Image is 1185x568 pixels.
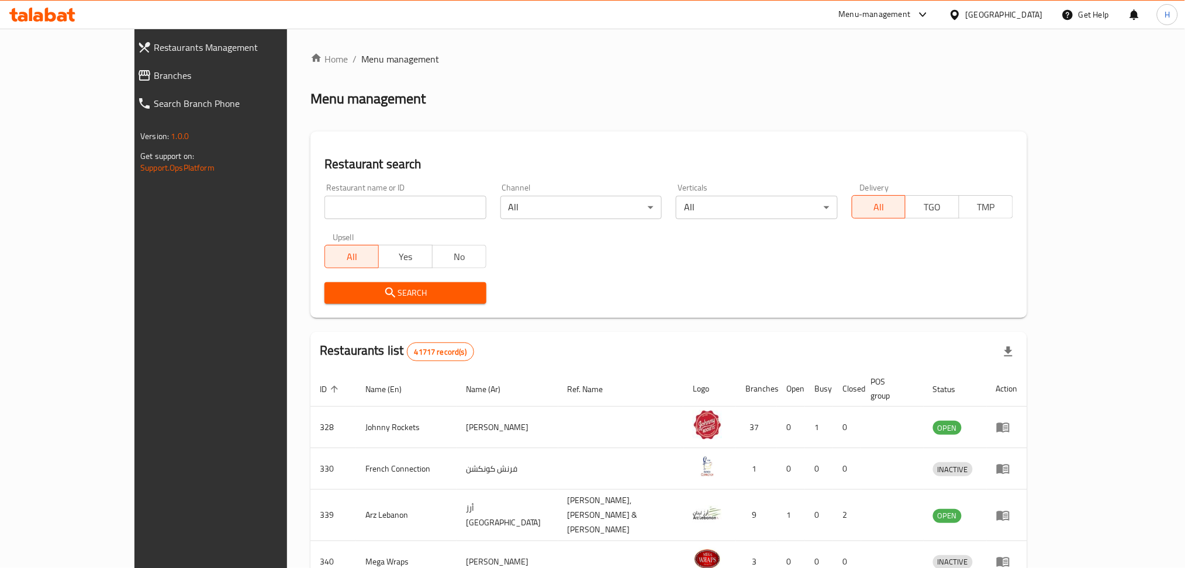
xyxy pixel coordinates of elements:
[933,463,973,476] span: INACTIVE
[833,448,861,490] td: 0
[384,248,428,265] span: Yes
[378,245,433,268] button: Yes
[933,421,962,435] div: OPEN
[407,347,474,358] span: 41717 record(s)
[805,448,833,490] td: 0
[996,508,1018,522] div: Menu
[457,407,558,448] td: [PERSON_NAME]
[933,509,962,522] span: OPEN
[334,286,476,300] span: Search
[365,382,417,396] span: Name (En)
[693,452,722,481] img: French Connection
[959,195,1013,219] button: TMP
[457,448,558,490] td: فرنش كونكشن
[558,490,684,541] td: [PERSON_NAME],[PERSON_NAME] & [PERSON_NAME]
[777,407,805,448] td: 0
[324,196,486,219] input: Search for restaurant name or ID..
[994,338,1022,366] div: Export file
[833,490,861,541] td: 2
[310,448,356,490] td: 330
[683,371,736,407] th: Logo
[320,342,474,361] h2: Restaurants list
[736,407,777,448] td: 37
[1165,8,1170,21] span: H
[905,195,959,219] button: TGO
[356,490,457,541] td: Arz Lebanon
[154,96,323,110] span: Search Branch Phone
[128,33,333,61] a: Restaurants Management
[457,490,558,541] td: أرز [GEOGRAPHIC_DATA]
[996,462,1018,476] div: Menu
[361,52,439,66] span: Menu management
[568,382,619,396] span: Ref. Name
[356,448,457,490] td: French Connection
[310,89,426,108] h2: Menu management
[140,148,194,164] span: Get support on:
[154,40,323,54] span: Restaurants Management
[500,196,662,219] div: All
[839,8,911,22] div: Menu-management
[805,371,833,407] th: Busy
[933,462,973,476] div: INACTIVE
[310,490,356,541] td: 339
[777,371,805,407] th: Open
[140,160,215,175] a: Support.OpsPlatform
[777,448,805,490] td: 0
[128,61,333,89] a: Branches
[310,407,356,448] td: 328
[693,498,722,528] img: Arz Lebanon
[333,233,354,241] label: Upsell
[860,183,889,192] label: Delivery
[140,129,169,144] span: Version:
[996,420,1018,434] div: Menu
[805,490,833,541] td: 0
[171,129,189,144] span: 1.0.0
[852,195,906,219] button: All
[407,342,474,361] div: Total records count
[353,52,357,66] li: /
[154,68,323,82] span: Branches
[933,421,962,435] span: OPEN
[128,89,333,117] a: Search Branch Phone
[805,407,833,448] td: 1
[987,371,1027,407] th: Action
[693,410,722,439] img: Johnny Rockets
[356,407,457,448] td: Johnny Rockets
[966,8,1043,21] div: [GEOGRAPHIC_DATA]
[933,382,971,396] span: Status
[320,382,342,396] span: ID
[437,248,482,265] span: No
[870,375,910,403] span: POS group
[330,248,374,265] span: All
[466,382,516,396] span: Name (Ar)
[324,245,379,268] button: All
[857,199,901,216] span: All
[736,490,777,541] td: 9
[324,155,1013,173] h2: Restaurant search
[432,245,486,268] button: No
[833,371,861,407] th: Closed
[910,199,955,216] span: TGO
[676,196,837,219] div: All
[736,371,777,407] th: Branches
[736,448,777,490] td: 1
[964,199,1008,216] span: TMP
[833,407,861,448] td: 0
[324,282,486,304] button: Search
[777,490,805,541] td: 1
[310,52,1027,66] nav: breadcrumb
